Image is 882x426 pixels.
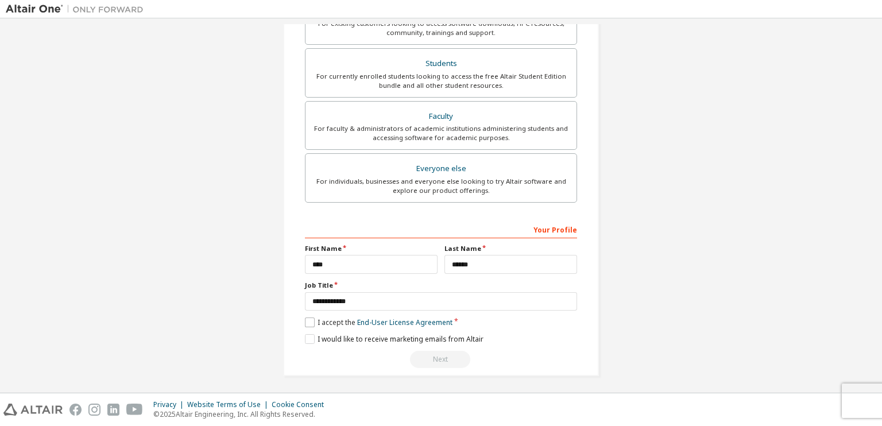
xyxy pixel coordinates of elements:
[312,161,570,177] div: Everyone else
[126,404,143,416] img: youtube.svg
[305,351,577,368] div: Read and acccept EULA to continue
[107,404,119,416] img: linkedin.svg
[305,244,438,253] label: First Name
[305,220,577,238] div: Your Profile
[312,19,570,37] div: For existing customers looking to access software downloads, HPC resources, community, trainings ...
[312,124,570,142] div: For faculty & administrators of academic institutions administering students and accessing softwa...
[153,409,331,419] p: © 2025 Altair Engineering, Inc. All Rights Reserved.
[3,404,63,416] img: altair_logo.svg
[88,404,100,416] img: instagram.svg
[69,404,82,416] img: facebook.svg
[305,334,483,344] label: I would like to receive marketing emails from Altair
[312,109,570,125] div: Faculty
[444,244,577,253] label: Last Name
[312,177,570,195] div: For individuals, businesses and everyone else looking to try Altair software and explore our prod...
[272,400,331,409] div: Cookie Consent
[312,56,570,72] div: Students
[357,317,452,327] a: End-User License Agreement
[305,317,452,327] label: I accept the
[153,400,187,409] div: Privacy
[6,3,149,15] img: Altair One
[312,72,570,90] div: For currently enrolled students looking to access the free Altair Student Edition bundle and all ...
[305,281,577,290] label: Job Title
[187,400,272,409] div: Website Terms of Use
